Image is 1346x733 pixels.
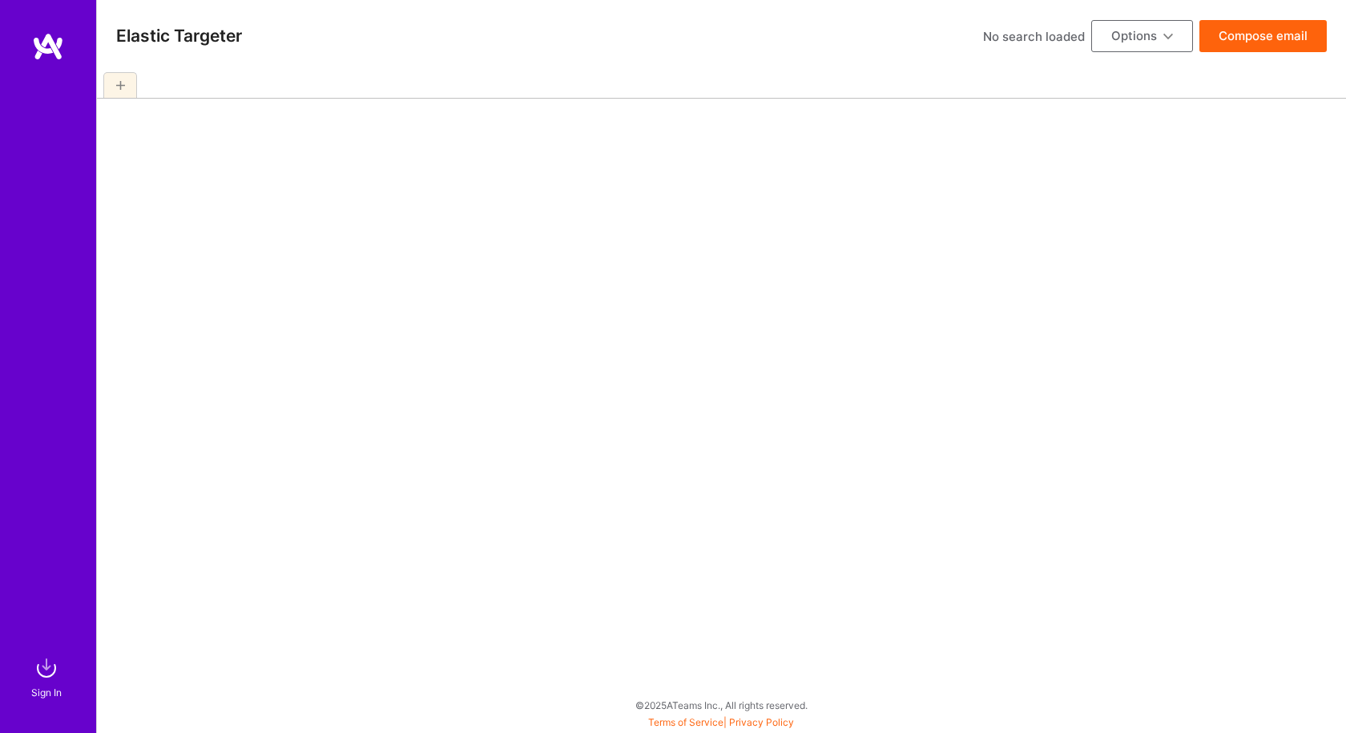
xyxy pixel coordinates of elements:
[30,652,62,684] img: sign in
[648,716,723,728] a: Terms of Service
[34,652,62,701] a: sign inSign In
[1163,32,1173,42] i: icon ArrowDownBlack
[116,81,125,90] i: icon Plus
[31,684,62,701] div: Sign In
[32,32,64,61] img: logo
[96,685,1346,725] div: © 2025 ATeams Inc., All rights reserved.
[116,26,242,46] h3: Elastic Targeter
[983,28,1085,45] div: No search loaded
[648,716,794,728] span: |
[1199,20,1327,52] button: Compose email
[729,716,794,728] a: Privacy Policy
[1091,20,1193,52] button: Options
